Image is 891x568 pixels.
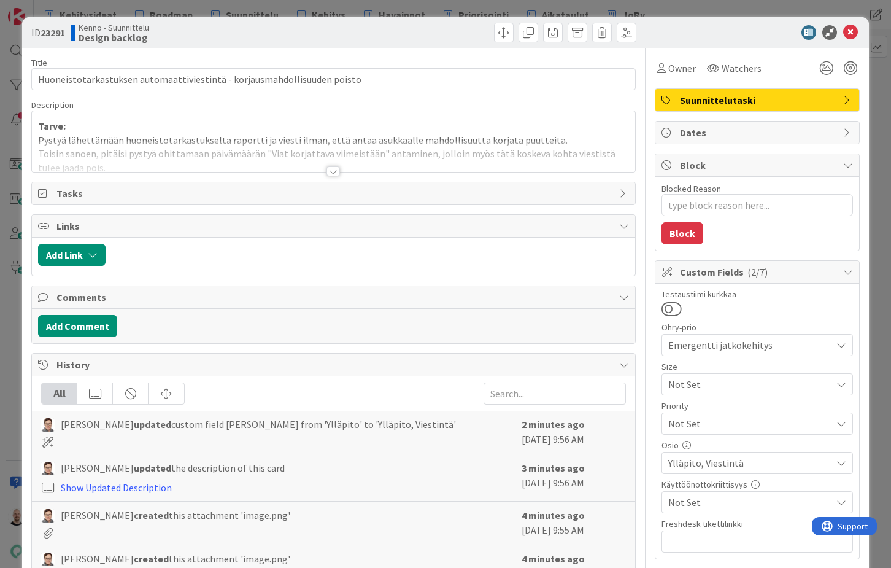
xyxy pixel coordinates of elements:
[522,509,585,521] b: 4 minutes ago
[31,99,74,111] span: Description
[522,553,585,565] b: 4 minutes ago
[38,120,66,132] strong: Tarve:
[56,186,612,201] span: Tasks
[38,244,106,266] button: Add Link
[680,125,837,140] span: Dates
[61,461,285,475] span: [PERSON_NAME] the description of this card
[661,480,853,489] div: Käyttöönottokriittisyys
[522,508,626,539] div: [DATE] 9:55 AM
[661,402,853,410] div: Priority
[522,461,626,495] div: [DATE] 9:56 AM
[668,495,831,510] span: Not Set
[668,376,825,393] span: Not Set
[680,265,837,279] span: Custom Fields
[522,418,585,430] b: 2 minutes ago
[31,57,47,68] label: Title
[661,519,853,528] div: Freshdesk tikettilinkki
[61,481,172,494] a: Show Updated Description
[26,2,56,17] span: Support
[747,266,768,278] span: ( 2/7 )
[722,61,762,76] span: Watchers
[522,462,585,474] b: 3 minutes ago
[680,158,837,173] span: Block
[661,323,853,332] div: Ohry-prio
[668,337,825,354] span: Emergentti jatkokehitys
[56,219,612,233] span: Links
[31,68,635,90] input: type card name here...
[79,33,149,42] b: Design backlog
[668,61,696,76] span: Owner
[668,415,825,432] span: Not Set
[134,418,171,430] b: updated
[661,362,853,371] div: Size
[661,183,721,194] label: Blocked Reason
[79,23,149,33] span: Kenno - Suunnittelu
[522,417,626,448] div: [DATE] 9:56 AM
[38,315,117,337] button: Add Comment
[61,551,290,566] span: [PERSON_NAME] this attachment 'image.png'
[41,462,55,475] img: SM
[661,441,853,449] div: Osio
[680,93,837,107] span: Suunnittelutaski
[38,133,628,147] p: Pystyä lähettämään huoneistotarkastukselta raportti ja viesti ilman, että antaa asukkaalle mahdol...
[134,553,169,565] b: created
[668,456,831,470] span: Ylläpito, Viestintä
[41,418,55,432] img: SM
[134,509,169,521] b: created
[61,508,290,523] span: [PERSON_NAME] this attachment 'image.png'
[41,553,55,566] img: SM
[56,357,612,372] span: History
[484,383,626,405] input: Search...
[31,25,65,40] span: ID
[61,417,456,432] span: [PERSON_NAME] custom field [PERSON_NAME] from 'Ylläpito' to 'Ylläpito, Viestintä'
[42,383,77,404] div: All
[56,290,612,305] span: Comments
[40,26,65,39] b: 23291
[134,462,171,474] b: updated
[661,222,703,244] button: Block
[41,509,55,523] img: SM
[661,290,853,298] div: Testaustiimi kurkkaa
